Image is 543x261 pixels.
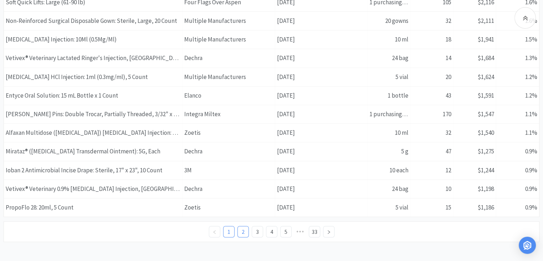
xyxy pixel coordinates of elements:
div: 43 [411,87,453,105]
div: [DATE] [275,180,368,198]
div: 15 [411,198,453,217]
a: 3 [252,226,263,237]
div: 5 g [368,142,411,161]
div: [DATE] [275,105,368,123]
div: 20 [411,68,453,86]
li: Next 5 Pages [295,226,306,237]
div: 10 [411,180,453,198]
div: Dechra [182,49,275,67]
span: $1,624 [478,73,494,81]
div: Vetivex® Veterinary 0.9% [MEDICAL_DATA] Injection, [GEOGRAPHIC_DATA]: 500 mL bag, 24 bags/case [4,180,182,198]
div: [DATE] [275,198,368,217]
div: 5 vial [368,68,411,86]
div: Dechra [182,180,275,198]
div: 1.5% [496,30,539,49]
span: $1,547 [478,110,494,118]
div: 3M [182,161,275,179]
div: Non-Reinforced Surgical Disposable Gown: Sterile, Large, 20 Count [4,12,182,30]
div: [DATE] [275,49,368,67]
span: $2,111 [478,17,494,25]
span: $1,941 [478,35,494,43]
div: [MEDICAL_DATA] HCl Injection: 1ml (0.3mg/ml), 5 Count [4,68,182,86]
div: 1.1% [496,105,539,123]
span: $1,275 [478,147,494,155]
div: 47 [411,142,453,161]
a: 33 [309,226,320,237]
div: [DATE] [275,12,368,30]
div: [DATE] [275,142,368,161]
div: Mirataz® ([MEDICAL_DATA] Transdermal Ointment): 5G, Each [4,142,182,161]
div: 5 vial [368,198,411,217]
div: Open Intercom Messenger [519,237,536,254]
div: [DATE] [275,30,368,49]
div: 24 bag [368,49,411,67]
div: Multiple Manufacturers [182,30,275,49]
div: 10 ml [368,30,411,49]
i: icon: left [212,230,217,234]
div: [PERSON_NAME] Pins: Double Trocar, Partially Threaded, 3/32" x 9", Each [4,105,182,123]
div: 14 [411,49,453,67]
div: [DATE] [275,161,368,179]
div: 1.6% [496,12,539,30]
div: 1.3% [496,49,539,67]
a: 2 [238,226,248,237]
div: 12 [411,161,453,179]
div: 1.2% [496,87,539,105]
li: 1 [223,226,235,237]
div: [DATE] [275,87,368,105]
div: Alfaxan Multidose ([MEDICAL_DATA]) [MEDICAL_DATA] Injection: Canine and [PERSON_NAME], 10mL (10mg... [4,124,182,142]
span: $1,591 [478,92,494,99]
div: Ioban 2 Antimicrobial Incise Drape: Sterile, 17" x 23", 10 Count [4,161,182,179]
div: 32 [411,124,453,142]
div: 24 bag [368,180,411,198]
span: $1,244 [478,166,494,174]
div: 170 [411,105,453,123]
div: 20 gowns [368,12,411,30]
a: 5 [281,226,291,237]
div: Integra Miltex [182,105,275,123]
span: ••• [295,226,306,237]
div: Multiple Manufacturers [182,12,275,30]
div: [DATE] [275,124,368,142]
li: 5 [280,226,292,237]
div: 10 each [368,161,411,179]
div: 1.2% [496,68,539,86]
div: 0.9% [496,180,539,198]
div: [MEDICAL_DATA] Injection: 10Ml (0.5Mg/Ml) [4,30,182,49]
div: 0.9% [496,198,539,217]
i: icon: right [327,230,331,234]
span: $1,540 [478,129,494,137]
a: 4 [266,226,277,237]
a: 1 [223,226,234,237]
div: 0.9% [496,142,539,161]
li: Previous Page [209,226,220,237]
div: 18 [411,30,453,49]
li: Next Page [323,226,335,237]
span: $1,186 [478,203,494,211]
div: 0.9% [496,161,539,179]
li: 4 [266,226,277,237]
div: PropoFlo 28: 20ml, 5 Count [4,198,182,217]
div: Elanco [182,87,275,105]
div: Multiple Manufacturers [182,68,275,86]
div: 1.1% [496,124,539,142]
span: $1,198 [478,185,494,193]
div: Vetivex® Veterinary Lactated Ringer's Injection, [GEOGRAPHIC_DATA]: 500 mL bag, 24 bags/case [4,49,182,67]
div: Entyce Oral Solution: 15 mL Bottle x 1 Count [4,87,182,105]
div: 32 [411,12,453,30]
div: 10 ml [368,124,411,142]
div: 1 purchasing unit [368,105,411,123]
div: Zoetis [182,124,275,142]
div: 1 bottle [368,87,411,105]
div: Dechra [182,142,275,161]
div: [DATE] [275,68,368,86]
span: $1,684 [478,54,494,62]
div: Zoetis [182,198,275,217]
